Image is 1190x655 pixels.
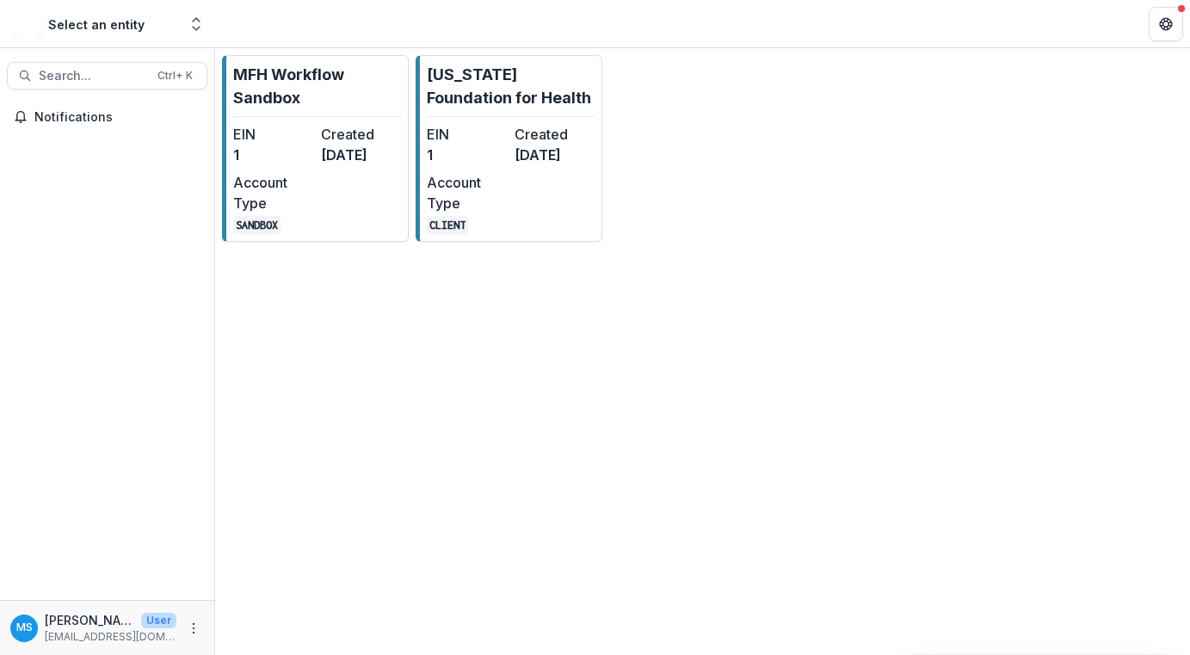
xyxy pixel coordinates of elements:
button: Notifications [7,103,207,131]
div: Ctrl + K [154,66,196,85]
a: [US_STATE] Foundation for HealthEIN1Created[DATE]Account TypeCLIENT [416,55,602,242]
code: SANDBOX [233,216,281,234]
button: Open entity switcher [184,7,208,41]
button: Search... [7,62,207,90]
dd: [DATE] [321,145,402,165]
dt: Created [321,124,402,145]
button: More [183,618,204,639]
span: Notifications [34,110,200,125]
dt: Account Type [233,172,314,213]
span: Search... [39,69,147,83]
dt: Created [515,124,595,145]
p: MFH Workflow Sandbox [233,63,401,109]
dd: [DATE] [515,145,595,165]
div: Select an entity [48,15,145,34]
p: User [141,613,176,628]
dd: 1 [233,145,314,165]
dt: EIN [233,124,314,145]
dt: EIN [427,124,508,145]
a: MFH Workflow SandboxEIN1Created[DATE]Account TypeSANDBOX [222,55,409,242]
p: [EMAIL_ADDRESS][DOMAIN_NAME] [45,629,176,645]
p: [PERSON_NAME] [45,611,134,629]
div: Megan Simmons [16,622,33,633]
button: Get Help [1149,7,1183,41]
p: [US_STATE] Foundation for Health [427,63,595,109]
img: Select an entity [14,10,41,38]
dd: 1 [427,145,508,165]
dt: Account Type [427,172,508,213]
code: CLIENT [427,216,468,234]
